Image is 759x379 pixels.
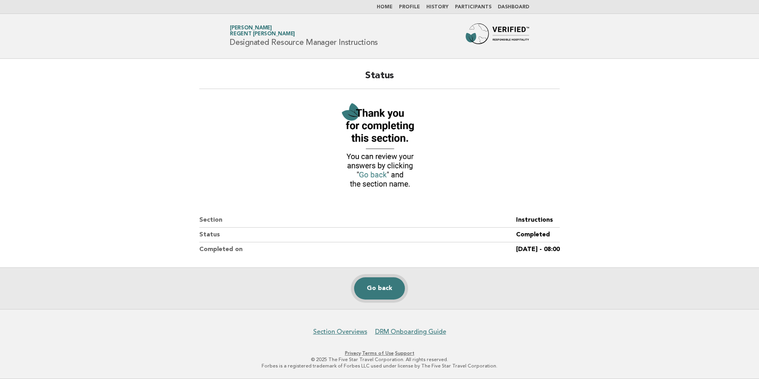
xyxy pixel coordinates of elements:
dt: Section [199,213,516,228]
a: Dashboard [498,5,529,10]
h1: Designated Resource Manager Instructions [230,26,378,46]
a: Support [395,350,414,356]
a: [PERSON_NAME]Regent [PERSON_NAME] [230,25,295,37]
a: Go back [354,277,405,300]
a: DRM Onboarding Guide [375,328,446,336]
a: Home [377,5,393,10]
dd: [DATE] - 08:00 [516,242,560,257]
a: Participants [455,5,491,10]
p: Forbes is a registered trademark of Forbes LLC used under license by The Five Star Travel Corpora... [137,363,622,369]
dt: Status [199,228,516,242]
a: Privacy [345,350,361,356]
a: Profile [399,5,420,10]
a: Terms of Use [362,350,394,356]
dt: Completed on [199,242,516,257]
p: · · [137,350,622,356]
img: Forbes Travel Guide [466,23,529,49]
dd: Completed [516,228,560,242]
img: Verified [336,99,423,194]
span: Regent [PERSON_NAME] [230,32,295,37]
a: Section Overviews [313,328,367,336]
h2: Status [199,70,560,89]
p: © 2025 The Five Star Travel Corporation. All rights reserved. [137,356,622,363]
dd: Instructions [516,213,560,228]
a: History [426,5,449,10]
